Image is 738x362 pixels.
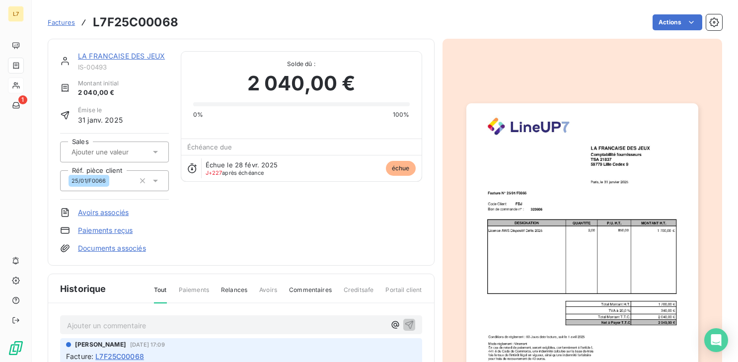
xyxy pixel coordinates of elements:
[8,340,24,356] img: Logo LeanPay
[78,243,146,253] a: Documents associés
[393,110,410,119] span: 100%
[78,115,123,125] span: 31 janv. 2025
[193,110,203,119] span: 0%
[193,60,410,69] span: Solde dû :
[48,17,75,27] a: Factures
[48,18,75,26] span: Factures
[130,342,165,348] span: [DATE] 17:09
[653,14,702,30] button: Actions
[289,286,332,302] span: Commentaires
[78,88,119,98] span: 2 040,00 €
[66,351,93,362] span: Facture :
[72,178,106,184] span: 25/01/F0066
[18,95,27,104] span: 1
[344,286,374,302] span: Creditsafe
[95,351,144,362] span: L7F25C00068
[78,52,165,60] a: LA FRANCAISE DES JEUX
[93,13,178,31] h3: L7F25C00068
[385,286,422,302] span: Portail client
[75,340,126,349] span: [PERSON_NAME]
[71,147,170,156] input: Ajouter une valeur
[221,286,247,302] span: Relances
[78,63,169,71] span: IS-00493
[386,161,416,176] span: échue
[78,208,129,217] a: Avoirs associés
[60,282,106,295] span: Historique
[206,170,264,176] span: après échéance
[206,169,222,176] span: J+227
[154,286,167,303] span: Tout
[704,328,728,352] div: Open Intercom Messenger
[8,6,24,22] div: L7
[247,69,356,98] span: 2 040,00 €
[206,161,278,169] span: Échue le 28 févr. 2025
[187,143,232,151] span: Échéance due
[78,79,119,88] span: Montant initial
[78,225,133,235] a: Paiements reçus
[179,286,209,302] span: Paiements
[78,106,123,115] span: Émise le
[259,286,277,302] span: Avoirs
